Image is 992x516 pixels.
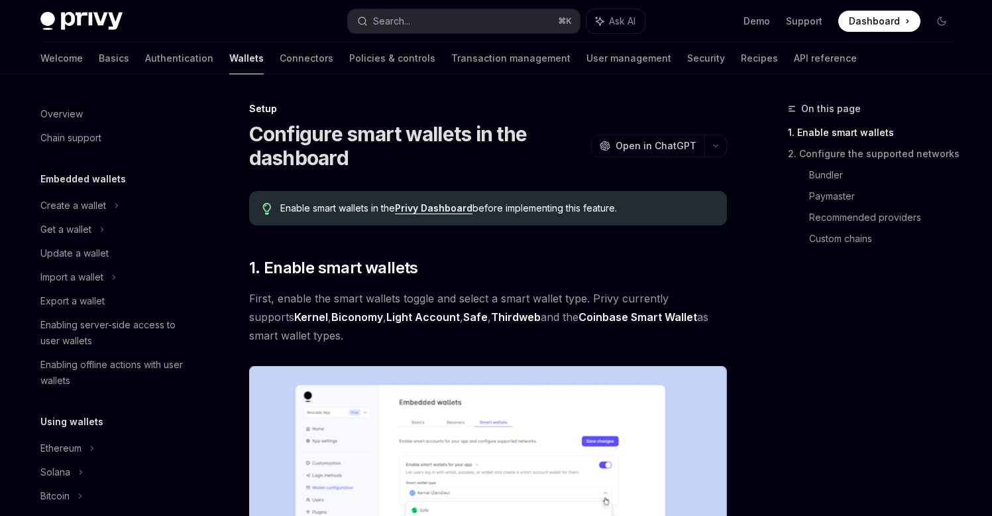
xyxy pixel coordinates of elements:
[609,15,635,28] span: Ask AI
[491,310,541,324] a: Thirdweb
[794,42,857,74] a: API reference
[40,317,192,349] div: Enabling server-side access to user wallets
[40,357,192,389] div: Enabling offline actions with user wallets
[349,42,435,74] a: Policies & controls
[40,488,70,504] div: Bitcoin
[249,102,727,115] div: Setup
[40,42,83,74] a: Welcome
[40,171,126,187] h5: Embedded wallets
[40,130,101,146] div: Chain support
[744,15,770,28] a: Demo
[145,42,213,74] a: Authentication
[280,42,333,74] a: Connectors
[558,16,572,27] span: ⌘ K
[30,289,199,313] a: Export a wallet
[788,143,963,164] a: 2. Configure the supported networks
[249,257,418,279] span: 1. Enable smart wallets
[40,12,123,31] img: dark logo
[40,464,70,480] div: Solana
[348,9,580,33] button: Search...⌘K
[30,313,199,353] a: Enabling server-side access to user wallets
[30,102,199,126] a: Overview
[262,203,272,215] svg: Tip
[395,202,472,214] a: Privy Dashboard
[809,186,963,207] a: Paymaster
[30,241,199,265] a: Update a wallet
[809,164,963,186] a: Bundler
[249,122,586,170] h1: Configure smart wallets in the dashboard
[40,269,103,285] div: Import a wallet
[373,13,410,29] div: Search...
[586,42,671,74] a: User management
[931,11,952,32] button: Toggle dark mode
[809,207,963,228] a: Recommended providers
[849,15,900,28] span: Dashboard
[40,245,109,261] div: Update a wallet
[40,440,82,456] div: Ethereum
[741,42,778,74] a: Recipes
[809,228,963,249] a: Custom chains
[30,126,199,150] a: Chain support
[586,9,645,33] button: Ask AI
[40,198,106,214] div: Create a wallet
[40,106,83,122] div: Overview
[801,101,861,117] span: On this page
[451,42,571,74] a: Transaction management
[786,15,822,28] a: Support
[838,11,920,32] a: Dashboard
[40,293,105,309] div: Export a wallet
[616,139,696,153] span: Open in ChatGPT
[40,414,103,430] h5: Using wallets
[788,122,963,143] a: 1. Enable smart wallets
[99,42,129,74] a: Basics
[687,42,725,74] a: Security
[579,310,697,324] a: Coinbase Smart Wallet
[40,222,91,237] div: Get a wallet
[280,202,713,215] span: Enable smart wallets in the before implementing this feature.
[386,310,460,324] a: Light Account
[249,289,727,345] span: First, enable the smart wallets toggle and select a smart wallet type. Privy currently supports ,...
[30,353,199,393] a: Enabling offline actions with user wallets
[229,42,264,74] a: Wallets
[591,135,704,157] button: Open in ChatGPT
[294,310,328,324] a: Kernel
[463,310,488,324] a: Safe
[331,310,383,324] a: Biconomy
